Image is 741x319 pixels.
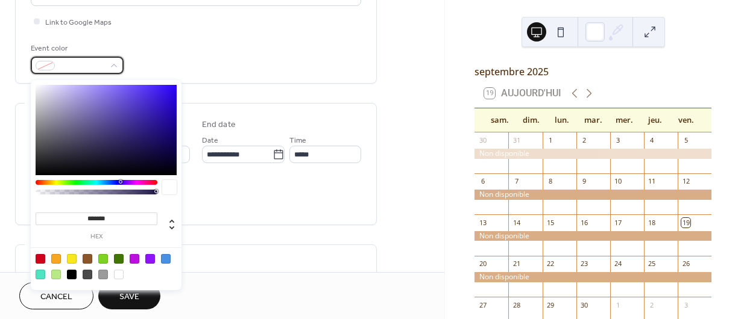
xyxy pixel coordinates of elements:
[546,177,555,186] div: 8
[546,108,578,132] div: lun.
[681,177,690,186] div: 12
[98,282,160,309] button: Save
[681,300,690,309] div: 3
[614,136,623,145] div: 3
[670,108,702,132] div: ven.
[83,254,92,264] div: #8B572A
[546,300,555,309] div: 29
[512,300,521,309] div: 28
[45,16,112,29] span: Link to Google Maps
[614,218,623,227] div: 17
[512,136,521,145] div: 31
[83,270,92,279] div: #4A4A4A
[67,270,77,279] div: #000000
[614,300,623,309] div: 1
[614,177,623,186] div: 10
[640,108,671,132] div: jeu.
[31,42,121,55] div: Event color
[546,218,555,227] div: 15
[114,270,124,279] div: #FFFFFF
[578,108,609,132] div: mar.
[475,190,711,200] div: Non disponible
[608,108,640,132] div: mer.
[580,177,589,186] div: 9
[478,218,487,227] div: 13
[475,149,711,159] div: Non disponible
[681,218,690,227] div: 19
[478,300,487,309] div: 27
[202,134,218,147] span: Date
[580,136,589,145] div: 2
[475,64,711,79] div: septembre 2025
[478,136,487,145] div: 30
[475,231,711,241] div: Non disponible
[580,259,589,268] div: 23
[145,254,155,264] div: #9013FE
[546,136,555,145] div: 1
[648,177,657,186] div: 11
[19,282,93,309] button: Cancel
[51,254,61,264] div: #F5A623
[36,254,45,264] div: #D0021B
[648,218,657,227] div: 18
[119,291,139,303] span: Save
[114,254,124,264] div: #417505
[681,136,690,145] div: 5
[51,270,61,279] div: #B8E986
[512,177,521,186] div: 7
[681,259,690,268] div: 26
[475,272,711,282] div: Non disponible
[161,254,171,264] div: #4A90E2
[40,291,72,303] span: Cancel
[98,270,108,279] div: #9B9B9B
[36,234,157,240] label: hex
[98,254,108,264] div: #7ED321
[614,259,623,268] div: 24
[478,177,487,186] div: 6
[546,259,555,268] div: 22
[648,259,657,268] div: 25
[478,259,487,268] div: 20
[580,218,589,227] div: 16
[516,108,547,132] div: dim.
[130,254,139,264] div: #BD10E0
[512,259,521,268] div: 21
[648,300,657,309] div: 2
[484,108,516,132] div: sam.
[289,134,306,147] span: Time
[202,119,236,131] div: End date
[512,218,521,227] div: 14
[648,136,657,145] div: 4
[67,254,77,264] div: #F8E71C
[36,270,45,279] div: #50E3C2
[580,300,589,309] div: 30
